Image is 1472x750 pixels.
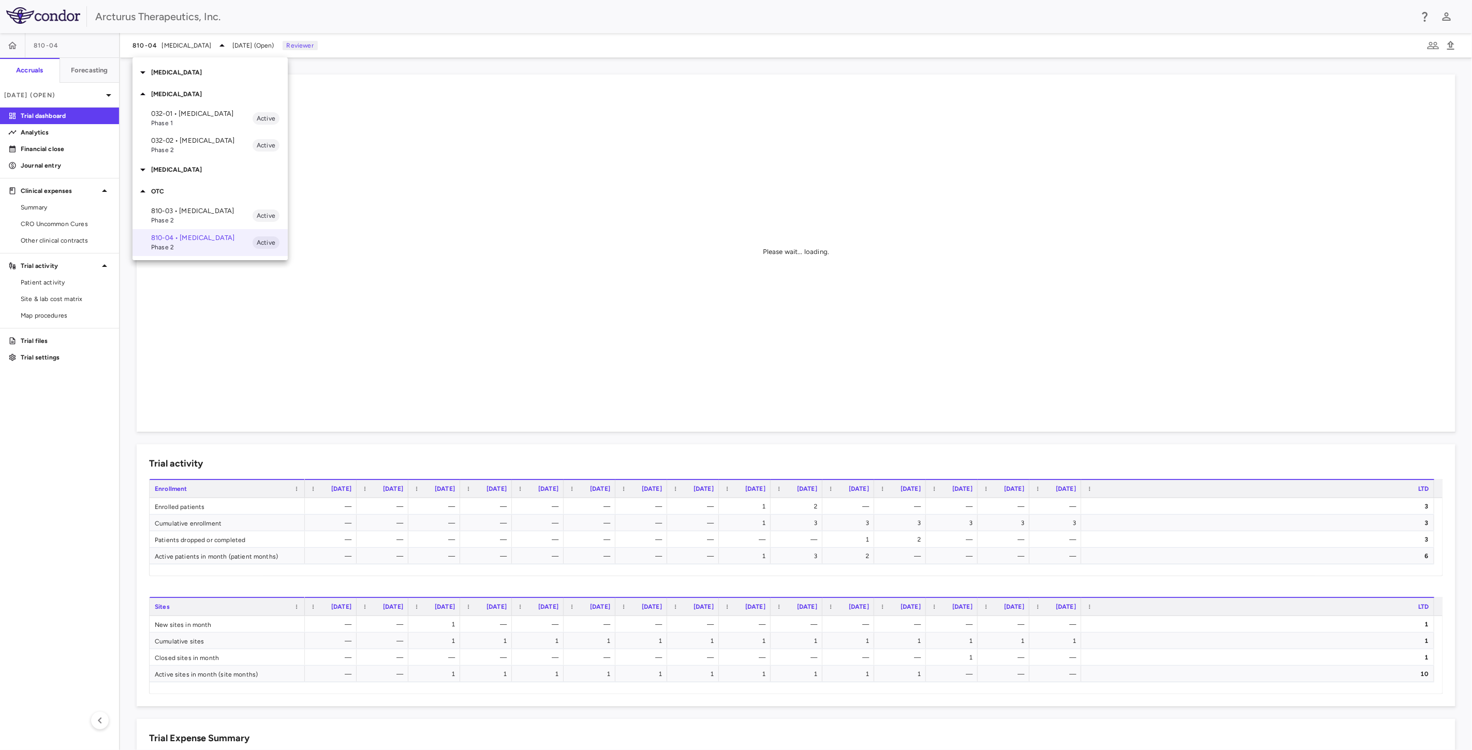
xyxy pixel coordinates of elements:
p: [MEDICAL_DATA] [151,165,288,174]
p: [MEDICAL_DATA] [151,89,288,99]
p: OTC [151,187,288,196]
span: Phase 2 [151,145,253,155]
p: 032-01 • [MEDICAL_DATA] [151,109,253,118]
span: Active [253,238,279,247]
p: 810-04 • [MEDICAL_DATA] [151,233,253,243]
span: Phase 1 [151,118,253,128]
span: Active [253,114,279,123]
div: 810-03 • [MEDICAL_DATA]Phase 2Active [133,202,288,229]
span: Phase 2 [151,216,253,225]
span: Active [253,211,279,220]
span: Phase 2 [151,243,253,252]
div: [MEDICAL_DATA] [133,62,288,83]
span: Active [253,141,279,150]
p: 810-03 • [MEDICAL_DATA] [151,206,253,216]
div: OTC [133,181,288,202]
p: [MEDICAL_DATA] [151,68,288,77]
div: 032-01 • [MEDICAL_DATA]Phase 1Active [133,105,288,132]
div: [MEDICAL_DATA] [133,83,288,105]
div: [MEDICAL_DATA] [133,159,288,181]
div: 810-04 • [MEDICAL_DATA]Phase 2Active [133,229,288,256]
p: 032-02 • [MEDICAL_DATA] [151,136,253,145]
div: 032-02 • [MEDICAL_DATA]Phase 2Active [133,132,288,159]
